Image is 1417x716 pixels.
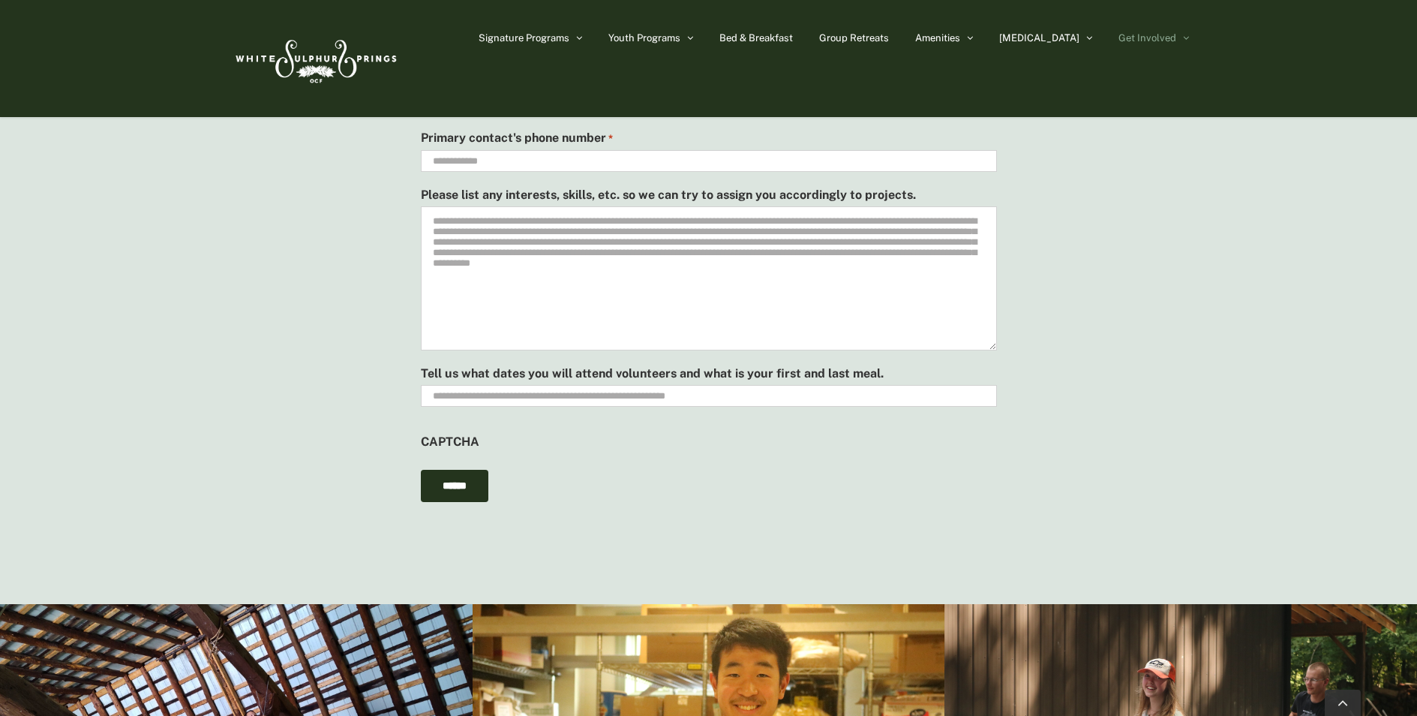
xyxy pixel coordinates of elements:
label: Tell us what dates you will attend volunteers and what is your first and last meal. [421,363,884,384]
label: Please list any interests, skills, etc. so we can try to assign you accordingly to projects. [421,184,916,206]
span: Amenities [915,33,960,43]
span: [MEDICAL_DATA] [999,33,1079,43]
span: Get Involved [1118,33,1176,43]
span: Signature Programs [479,33,569,43]
img: White Sulphur Springs Logo [229,23,401,94]
span: Group Retreats [819,33,889,43]
label: CAPTCHA [421,431,479,453]
span: Youth Programs [608,33,680,43]
label: Primary contact's phone number [421,127,613,149]
span: Bed & Breakfast [719,33,793,43]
